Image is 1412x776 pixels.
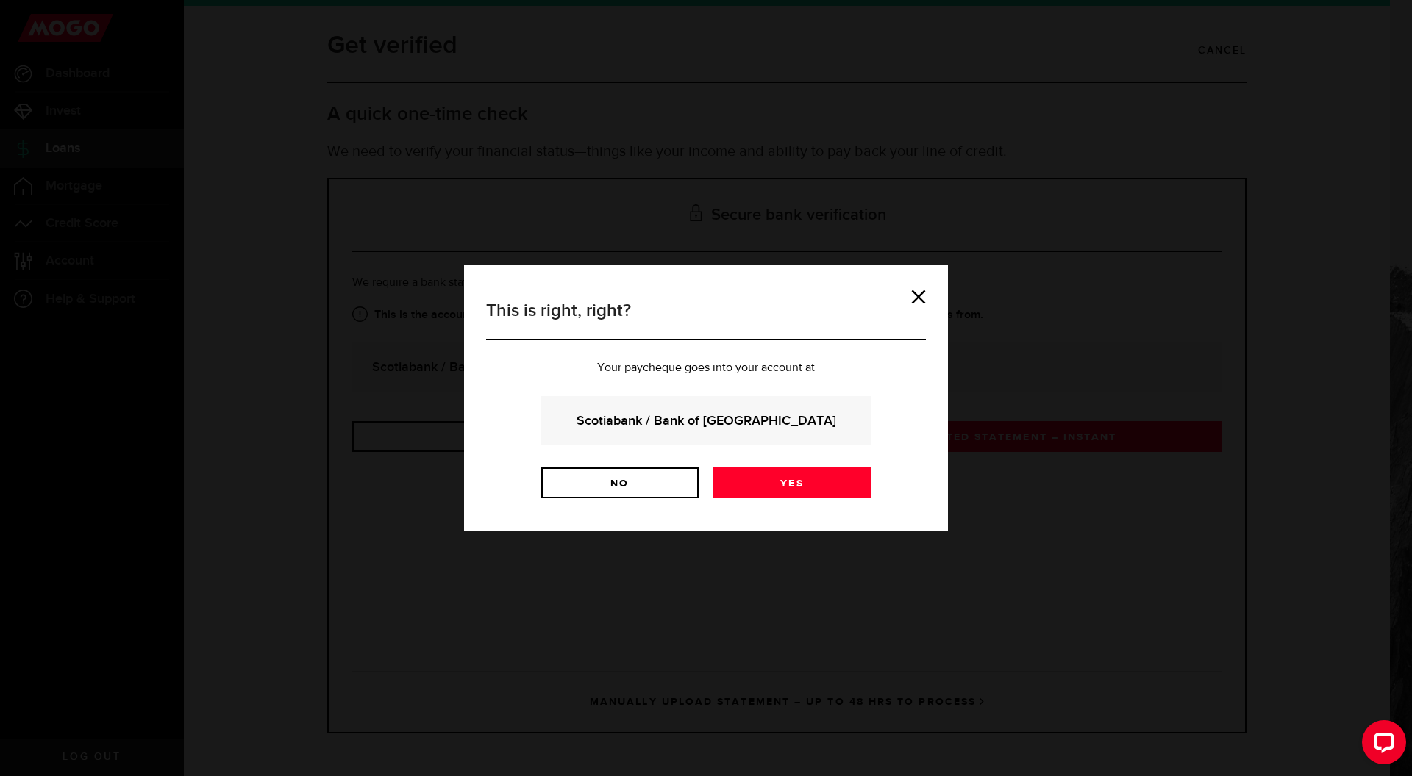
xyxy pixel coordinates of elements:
iframe: LiveChat chat widget [1350,714,1412,776]
a: Yes [713,467,871,498]
strong: Scotiabank / Bank of [GEOGRAPHIC_DATA] [561,411,851,431]
p: Your paycheque goes into your account at [486,362,926,374]
a: No [541,467,699,498]
h3: This is right, right? [486,298,926,340]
